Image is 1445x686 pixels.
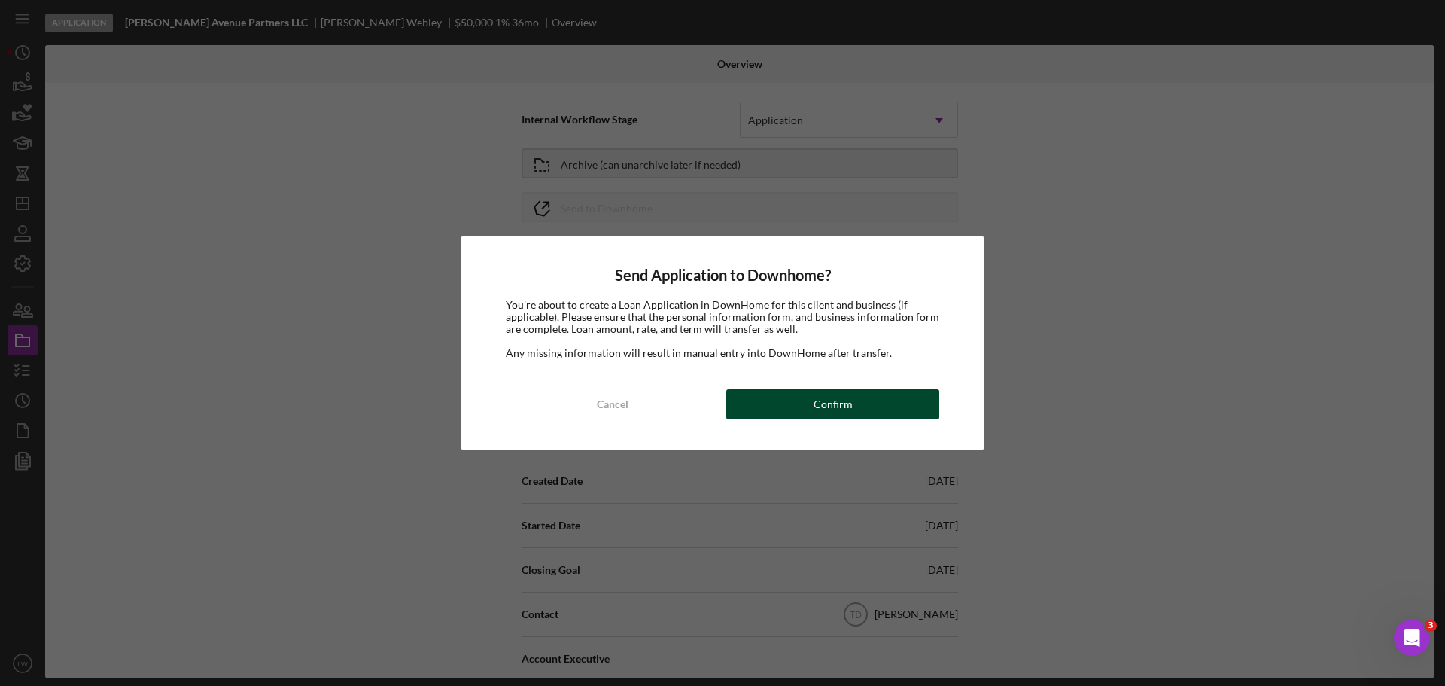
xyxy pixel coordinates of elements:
[506,389,719,419] button: Cancel
[1394,620,1430,656] iframe: Intercom live chat
[506,346,892,359] span: Any missing information will result in manual entry into DownHome after transfer.
[814,389,853,419] div: Confirm
[506,267,939,284] h4: Send Application to Downhome?
[597,389,628,419] div: Cancel
[1425,620,1437,632] span: 3
[506,298,939,335] span: You're about to create a Loan Application in DownHome for this client and business (if applicable...
[726,389,939,419] button: Confirm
